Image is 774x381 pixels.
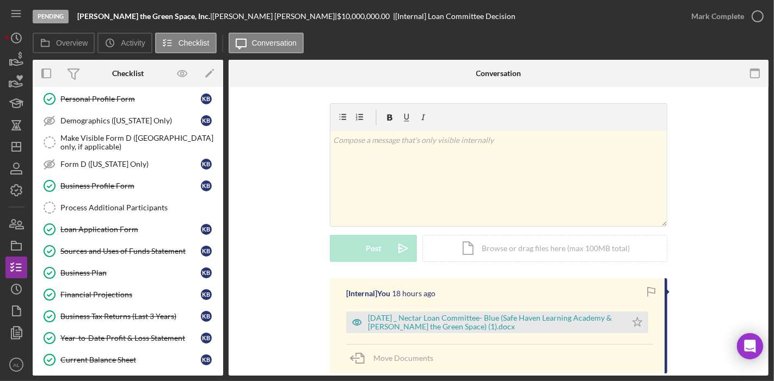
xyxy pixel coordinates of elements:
[38,262,218,284] a: Business PlanKB
[60,268,201,277] div: Business Plan
[373,353,433,363] span: Move Documents
[476,69,521,78] div: Conversation
[346,345,444,372] button: Move Documents
[393,12,515,21] div: | [Internal] Loan Committee Decision
[366,235,381,262] div: Post
[38,349,218,371] a: Current Balance SheetKB
[60,182,201,190] div: Business Profile Form
[337,12,393,21] div: $10,000,000.00
[33,10,69,23] div: Pending
[38,153,218,175] a: Form D ([US_STATE] Only)KB
[680,5,769,27] button: Mark Complete
[201,246,212,257] div: K B
[38,327,218,349] a: Year-to-Date Profit & Loss StatementKB
[60,134,217,151] div: Make Visible Form D ([GEOGRAPHIC_DATA] only, if applicable)
[392,289,435,298] time: 2025-08-25 19:32
[60,225,201,234] div: Loan Application Form
[77,11,210,21] b: [PERSON_NAME] the Green Space, Inc.
[5,354,27,376] button: AL
[121,39,145,47] label: Activity
[212,12,337,21] div: [PERSON_NAME] [PERSON_NAME] |
[13,362,20,368] text: AL
[201,224,212,235] div: K B
[737,333,763,359] div: Open Intercom Messenger
[38,240,218,262] a: Sources and Uses of Funds StatementKB
[97,33,152,53] button: Activity
[38,284,218,305] a: Financial ProjectionsKB
[38,88,218,110] a: Personal Profile FormKB
[38,197,218,218] a: Process Additional Participants
[60,160,201,168] div: Form D ([US_STATE] Only)
[346,311,648,333] button: [DATE] _ Nectar Loan Committee- Blue (Safe Haven Learning Academy & [PERSON_NAME] the Green Space...
[60,290,201,299] div: Financial Projections
[201,115,212,126] div: K B
[56,39,88,47] label: Overview
[112,69,144,78] div: Checklist
[691,5,744,27] div: Mark Complete
[201,180,212,191] div: K B
[38,175,218,197] a: Business Profile FormKB
[179,39,210,47] label: Checklist
[201,267,212,278] div: K B
[155,33,217,53] button: Checklist
[346,289,390,298] div: [Internal] You
[201,289,212,300] div: K B
[201,159,212,170] div: K B
[368,314,621,331] div: [DATE] _ Nectar Loan Committee- Blue (Safe Haven Learning Academy & [PERSON_NAME] the Green Space...
[60,95,201,103] div: Personal Profile Form
[60,247,201,255] div: Sources and Uses of Funds Statement
[38,110,218,132] a: Demographics ([US_STATE] Only)KB
[33,33,95,53] button: Overview
[38,132,218,153] a: Make Visible Form D ([GEOGRAPHIC_DATA] only, if applicable)
[38,218,218,240] a: Loan Application FormKB
[252,39,297,47] label: Conversation
[77,12,212,21] div: |
[60,355,201,364] div: Current Balance Sheet
[60,203,217,212] div: Process Additional Participants
[38,305,218,327] a: Business Tax Returns (Last 3 Years)KB
[229,33,304,53] button: Conversation
[201,333,212,343] div: K B
[201,311,212,322] div: K B
[201,354,212,365] div: K B
[60,312,201,321] div: Business Tax Returns (Last 3 Years)
[60,116,201,125] div: Demographics ([US_STATE] Only)
[330,235,417,262] button: Post
[201,93,212,104] div: K B
[60,334,201,342] div: Year-to-Date Profit & Loss Statement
